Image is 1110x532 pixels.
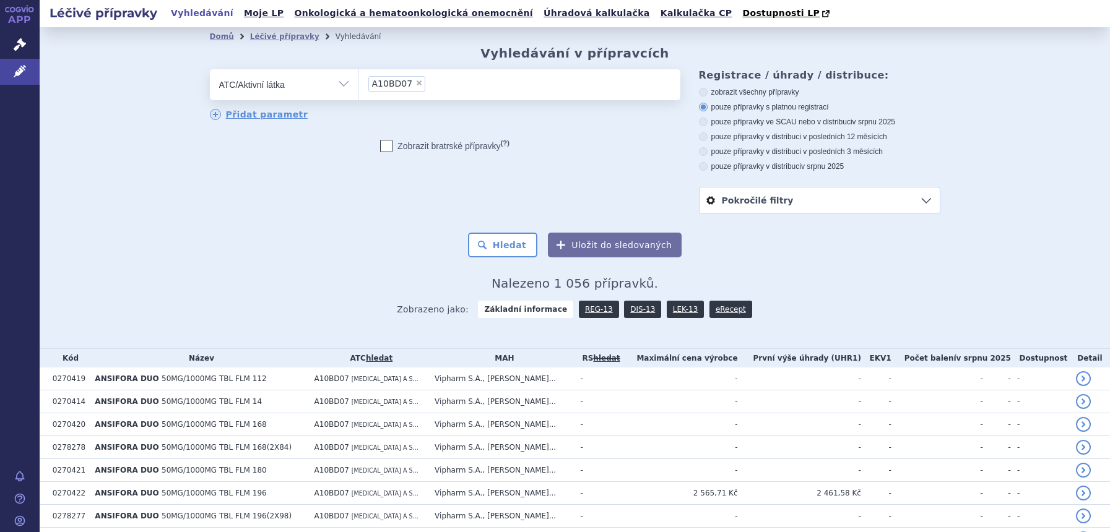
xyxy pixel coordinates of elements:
[700,187,940,213] a: Pokročilé filtry
[575,349,622,367] th: RS
[162,374,267,383] span: 50MG/1000MG TBL FLM 112
[480,46,669,61] h2: Vyhledávání v přípravcích
[861,505,891,528] td: -
[46,436,89,459] td: 0278278
[1076,463,1091,478] a: detail
[575,413,622,436] td: -
[210,32,234,41] a: Domů
[89,349,308,367] th: Název
[852,118,895,126] span: v srpnu 2025
[210,109,308,120] a: Přidat parametr
[314,374,349,383] span: A10BD07
[1011,436,1070,459] td: -
[1011,390,1070,413] td: -
[428,413,575,436] td: Vipharm S.A., [PERSON_NAME]...
[162,489,267,497] span: 50MG/1000MG TBL FLM 196
[667,301,704,318] a: LEK-13
[622,349,737,367] th: Maximální cena výrobce
[314,466,349,474] span: A10BD07
[657,5,736,22] a: Kalkulačka CP
[861,436,891,459] td: -
[308,349,429,367] th: ATC
[801,162,844,171] span: v srpnu 2025
[46,390,89,413] td: 0270414
[95,374,158,383] span: ANSIFORA DUO
[891,349,1011,367] th: Počet balení
[548,233,682,257] button: Uložit do sledovaných
[428,349,575,367] th: MAH
[314,420,349,429] span: A10BD07
[575,505,622,528] td: -
[415,79,423,87] span: ×
[983,436,1011,459] td: -
[956,354,1011,363] span: v srpnu 2025
[314,489,349,497] span: A10BD07
[742,8,820,18] span: Dostupnosti LP
[95,489,158,497] span: ANSIFORA DUO
[622,413,737,436] td: -
[352,467,418,474] span: [MEDICAL_DATA] A S...
[250,32,319,41] a: Léčivé přípravky
[314,512,349,520] span: A10BD07
[861,482,891,505] td: -
[428,367,575,390] td: Vipharm S.A., [PERSON_NAME]...
[699,69,940,81] h3: Registrace / úhrady / distribuce:
[861,413,891,436] td: -
[622,482,737,505] td: 2 565,71 Kč
[1076,417,1091,432] a: detail
[575,390,622,413] td: -
[738,390,861,413] td: -
[366,354,392,363] a: hledat
[699,87,940,97] label: zobrazit všechny přípravky
[575,459,622,482] td: -
[162,512,292,520] span: 50MG/1000MG TBL FLM 196(2X98)
[593,354,620,363] a: vyhledávání neobsahuje žádnou platnou referenční skupinu
[579,301,619,318] a: REG-13
[95,397,158,406] span: ANSIFORA DUO
[891,505,983,528] td: -
[593,354,620,363] del: hledat
[739,5,836,22] a: Dostupnosti LP
[162,397,262,406] span: 50MG/1000MG TBL FLM 14
[983,413,1011,436] td: -
[1076,486,1091,500] a: detail
[891,367,983,390] td: -
[861,459,891,482] td: -
[336,27,397,46] li: Vyhledávání
[1011,482,1070,505] td: -
[983,390,1011,413] td: -
[699,117,940,127] label: pouze přípravky ve SCAU nebo v distribuci
[738,349,861,367] th: První výše úhrady (UHR1)
[162,420,267,429] span: 50MG/1000MG TBL FLM 168
[162,443,292,452] span: 50MG/1000MG TBL FLM 168(2X84)
[162,466,267,474] span: 50MG/1000MG TBL FLM 180
[983,482,1011,505] td: -
[428,482,575,505] td: Vipharm S.A., [PERSON_NAME]...
[983,459,1011,482] td: -
[46,413,89,436] td: 0270420
[1011,459,1070,482] td: -
[1076,440,1091,455] a: detail
[575,482,622,505] td: -
[622,367,737,390] td: -
[699,132,940,142] label: pouze přípravky v distribuci v posledních 12 měsících
[622,505,737,528] td: -
[1076,508,1091,523] a: detail
[46,482,89,505] td: 0270422
[314,397,349,406] span: A10BD07
[352,513,418,520] span: [MEDICAL_DATA] A S...
[540,5,654,22] a: Úhradová kalkulačka
[40,4,167,22] h2: Léčivé přípravky
[492,276,658,291] span: Nalezeno 1 056 přípravků.
[352,444,418,451] span: [MEDICAL_DATA] A S...
[891,436,983,459] td: -
[1011,349,1070,367] th: Dostupnost
[1076,371,1091,386] a: detail
[1011,367,1070,390] td: -
[738,367,861,390] td: -
[428,459,575,482] td: Vipharm S.A., [PERSON_NAME]...
[1076,394,1091,409] a: detail
[46,459,89,482] td: 0270421
[95,466,158,474] span: ANSIFORA DUO
[738,436,861,459] td: -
